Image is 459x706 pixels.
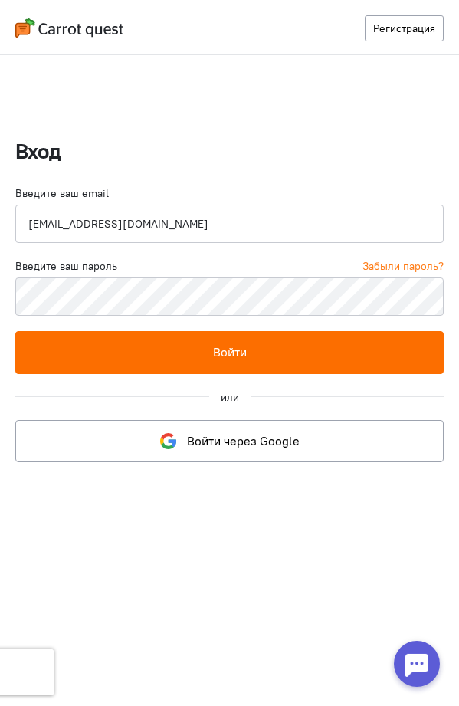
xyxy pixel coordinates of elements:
span: Войти через Google [187,433,300,448]
label: Введите ваш пароль [15,258,117,274]
button: Войти [15,331,444,373]
input: Электронная почта [15,205,444,243]
img: carrot-quest-logo.svg [15,18,123,38]
label: Введите ваш email [15,186,109,201]
strong: Вход [15,137,61,165]
a: Забыли пароль? [362,258,444,274]
a: Регистрация [365,15,444,41]
div: или [221,389,239,405]
img: google-logo.svg [160,433,176,449]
